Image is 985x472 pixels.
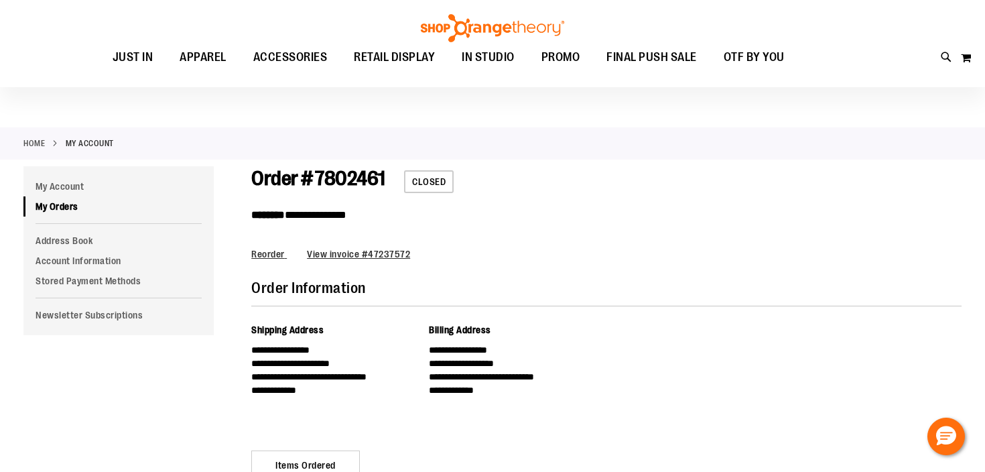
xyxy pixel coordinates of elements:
span: Order Information [251,280,366,296]
a: Account Information [23,251,214,271]
span: ACCESSORIES [253,42,328,72]
span: Reorder [251,249,285,259]
span: Shipping Address [251,324,324,335]
button: Hello, have a question? Let’s chat. [927,418,965,455]
span: FINAL PUSH SALE [606,42,697,72]
a: IN STUDIO [448,42,528,73]
a: JUST IN [99,42,167,73]
strong: My Account [66,137,114,150]
a: ACCESSORIES [240,42,341,73]
a: PROMO [528,42,594,73]
span: IN STUDIO [462,42,515,72]
span: RETAIL DISPLAY [354,42,435,72]
a: Home [23,137,45,150]
span: PROMO [541,42,580,72]
span: JUST IN [113,42,153,72]
span: View invoice # [307,249,368,259]
img: Shop Orangetheory [419,14,566,42]
a: Stored Payment Methods [23,271,214,291]
span: APPAREL [180,42,226,72]
span: Billing Address [429,324,491,335]
span: Closed [404,170,454,193]
span: Order # 7802461 [251,167,385,190]
a: FINAL PUSH SALE [593,42,710,73]
span: OTF BY YOU [724,42,785,72]
a: View invoice #47237572 [307,249,410,259]
a: Reorder [251,249,287,259]
a: My Orders [23,196,214,217]
a: My Account [23,176,214,196]
a: RETAIL DISPLAY [340,42,448,73]
a: APPAREL [166,42,240,73]
a: Newsletter Subscriptions [23,305,214,325]
a: OTF BY YOU [710,42,798,73]
a: Address Book [23,231,214,251]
